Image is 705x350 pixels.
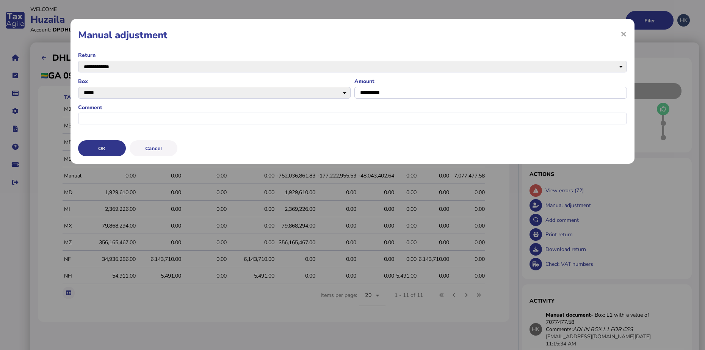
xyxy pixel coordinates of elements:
button: OK [78,140,126,156]
label: Box [78,78,351,85]
label: Comment [78,104,627,111]
span: × [620,27,627,41]
button: Cancel [130,140,177,156]
h1: Manual adjustment [78,28,627,42]
label: Return [78,52,627,59]
label: Amount [354,78,627,85]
